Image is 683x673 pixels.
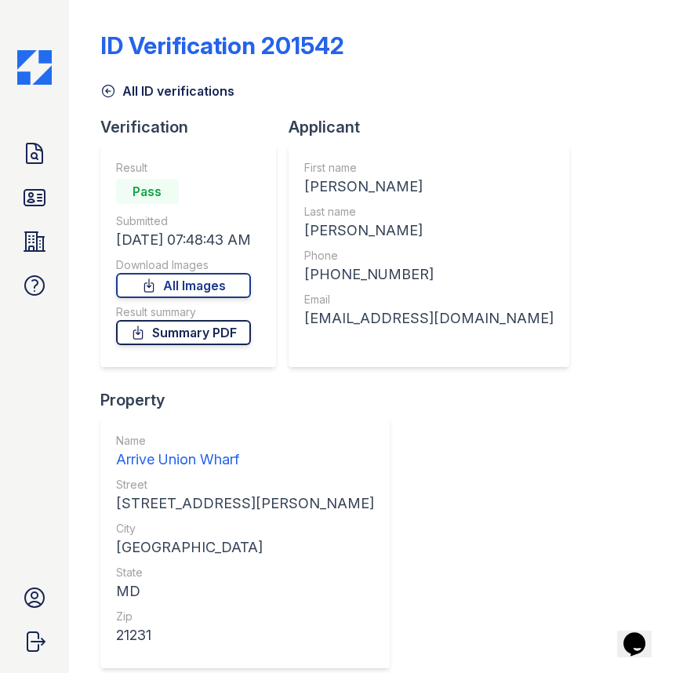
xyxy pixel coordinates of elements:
div: City [116,521,374,537]
div: State [116,565,374,580]
div: Verification [100,116,289,138]
div: Zip [116,609,374,624]
div: Applicant [289,116,582,138]
div: [EMAIL_ADDRESS][DOMAIN_NAME] [304,307,554,329]
img: CE_Icon_Blue-c292c112584629df590d857e76928e9f676e5b41ef8f769ba2f05ee15b207248.png [17,50,52,85]
iframe: chat widget [617,610,667,657]
div: Property [100,389,402,411]
div: [PHONE_NUMBER] [304,264,554,286]
div: First name [304,160,554,176]
div: Pass [116,179,179,204]
div: Street [116,477,374,493]
div: Phone [304,248,554,264]
div: ID Verification 201542 [100,31,344,60]
div: [PERSON_NAME] [304,176,554,198]
div: [DATE] 07:48:43 AM [116,229,251,251]
div: [GEOGRAPHIC_DATA] [116,537,374,558]
div: Email [304,292,554,307]
div: [PERSON_NAME] [304,220,554,242]
div: Result summary [116,304,251,320]
div: Download Images [116,257,251,273]
div: Name [116,433,374,449]
div: Arrive Union Wharf [116,449,374,471]
div: Result [116,160,251,176]
div: MD [116,580,374,602]
div: 21231 [116,624,374,646]
a: Summary PDF [116,320,251,345]
div: Submitted [116,213,251,229]
div: [STREET_ADDRESS][PERSON_NAME] [116,493,374,515]
div: Last name [304,204,554,220]
a: Name Arrive Union Wharf [116,433,374,471]
a: All Images [116,273,251,298]
a: All ID verifications [100,82,234,100]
